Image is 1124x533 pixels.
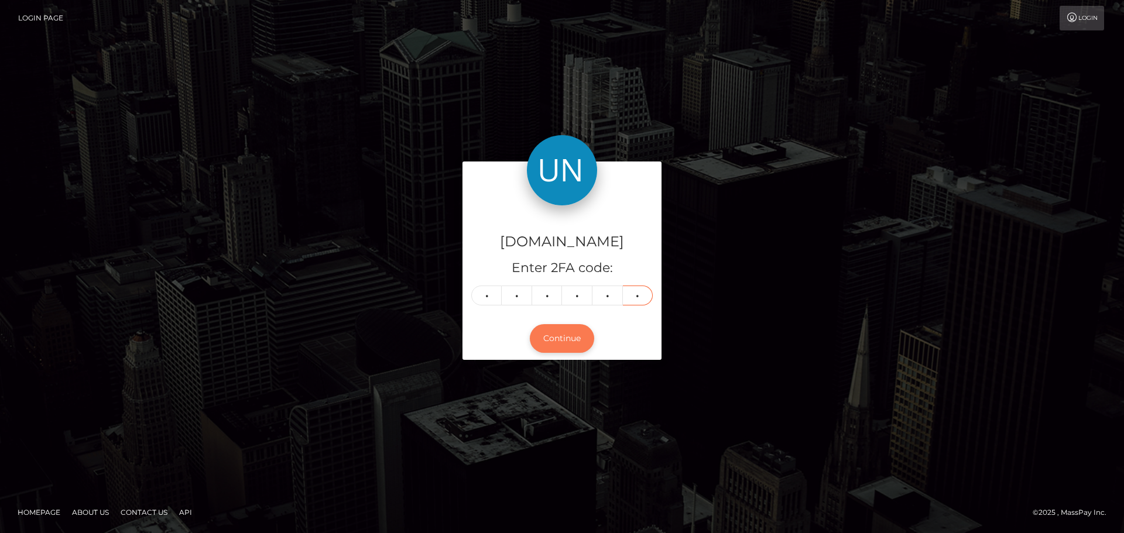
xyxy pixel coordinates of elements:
[1033,506,1115,519] div: © 2025 , MassPay Inc.
[530,324,594,353] button: Continue
[527,135,597,205] img: Unlockt.me
[174,503,197,521] a: API
[471,259,653,277] h5: Enter 2FA code:
[1060,6,1104,30] a: Login
[13,503,65,521] a: Homepage
[116,503,172,521] a: Contact Us
[67,503,114,521] a: About Us
[471,232,653,252] h4: [DOMAIN_NAME]
[18,6,63,30] a: Login Page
